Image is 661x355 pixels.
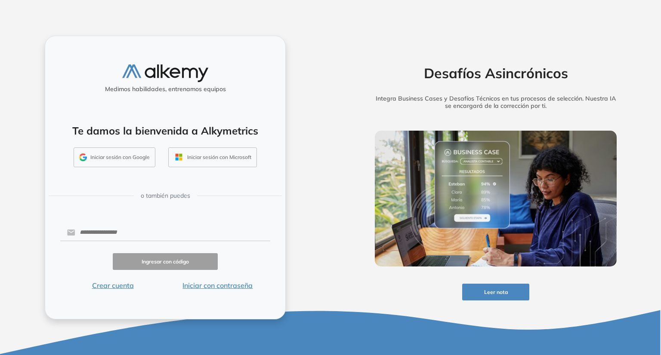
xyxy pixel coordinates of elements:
h5: Integra Business Cases y Desafíos Técnicos en tus procesos de selección. Nuestra IA se encargará ... [361,95,630,110]
span: o también puedes [141,191,190,200]
img: OUTLOOK_ICON [174,152,184,162]
button: Iniciar sesión con Microsoft [168,147,257,167]
img: logo-alkemy [122,64,208,82]
button: Leer nota [462,284,529,300]
button: Ingresar con código [113,253,218,270]
iframe: Chat Widget [618,314,661,355]
h4: Te damos la bienvenida a Alkymetrics [56,125,274,137]
button: Crear cuenta [60,280,165,291]
button: Iniciar sesión con Google [74,147,155,167]
img: GMAIL_ICON [79,153,87,161]
h2: Desafíos Asincrónicos [361,65,630,81]
h5: Medimos habilidades, entrenamos equipos [49,86,282,93]
img: img-more-info [375,131,617,266]
button: Iniciar con contraseña [165,280,270,291]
